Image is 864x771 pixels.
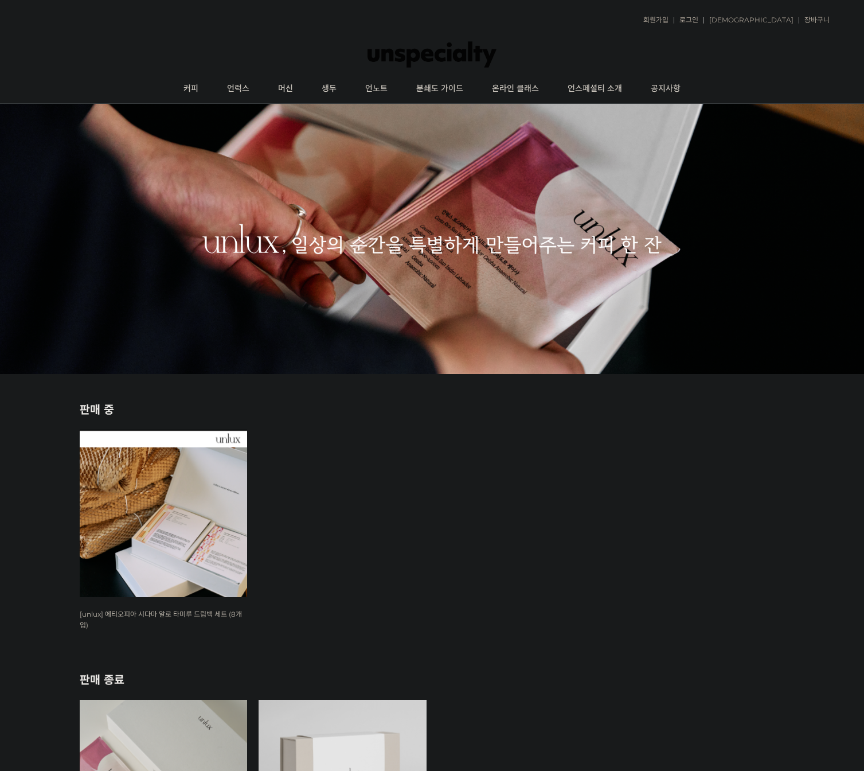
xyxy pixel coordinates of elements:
a: 장바구니 [799,17,830,24]
a: 회원가입 [638,17,668,24]
a: 분쇄도 가이드 [402,75,478,103]
a: [unlux] 에티오피아 시다마 알로 타미루 드립백 세트 (8개입) [80,609,242,629]
img: 언스페셜티 몰 [368,37,496,72]
h2: 판매 종료 [80,671,785,687]
a: 언노트 [351,75,402,103]
a: 머신 [264,75,307,103]
h2: 판매 중 [80,400,785,417]
a: [DEMOGRAPHIC_DATA] [703,17,793,24]
a: 온라인 클래스 [478,75,553,103]
a: 커피 [169,75,213,103]
a: 언럭스 [213,75,264,103]
span: [unlux] 에티오피아 시다마 알로 타미루 드립백 세트 (8개입) [80,610,242,629]
a: 공지사항 [636,75,695,103]
a: 생두 [307,75,351,103]
img: [unlux] 에티오피아 시다마 알로 타미루 드립백 세트 (8개입) [80,430,248,598]
a: 언스페셜티 소개 [553,75,636,103]
a: 로그인 [674,17,698,24]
